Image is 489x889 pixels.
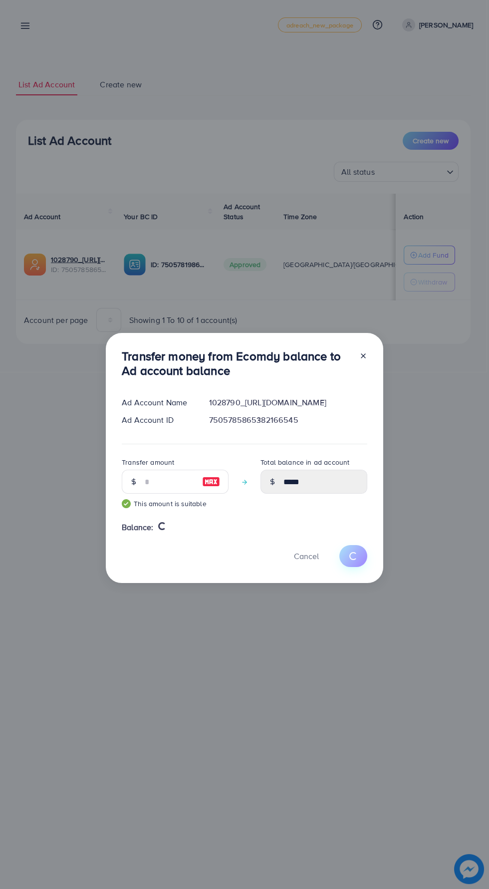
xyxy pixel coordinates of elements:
label: Transfer amount [122,457,174,467]
h3: Transfer money from Ecomdy balance to Ad account balance [122,349,351,378]
div: 7505785865382166545 [201,414,375,426]
div: Ad Account ID [114,414,201,426]
div: Ad Account Name [114,397,201,408]
button: Cancel [281,545,331,567]
div: 1028790_[URL][DOMAIN_NAME] [201,397,375,408]
small: This amount is suitable [122,499,229,509]
img: guide [122,499,131,508]
label: Total balance in ad account [260,457,349,467]
span: Cancel [294,551,319,562]
img: image [202,476,220,488]
span: Balance: [122,522,153,533]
